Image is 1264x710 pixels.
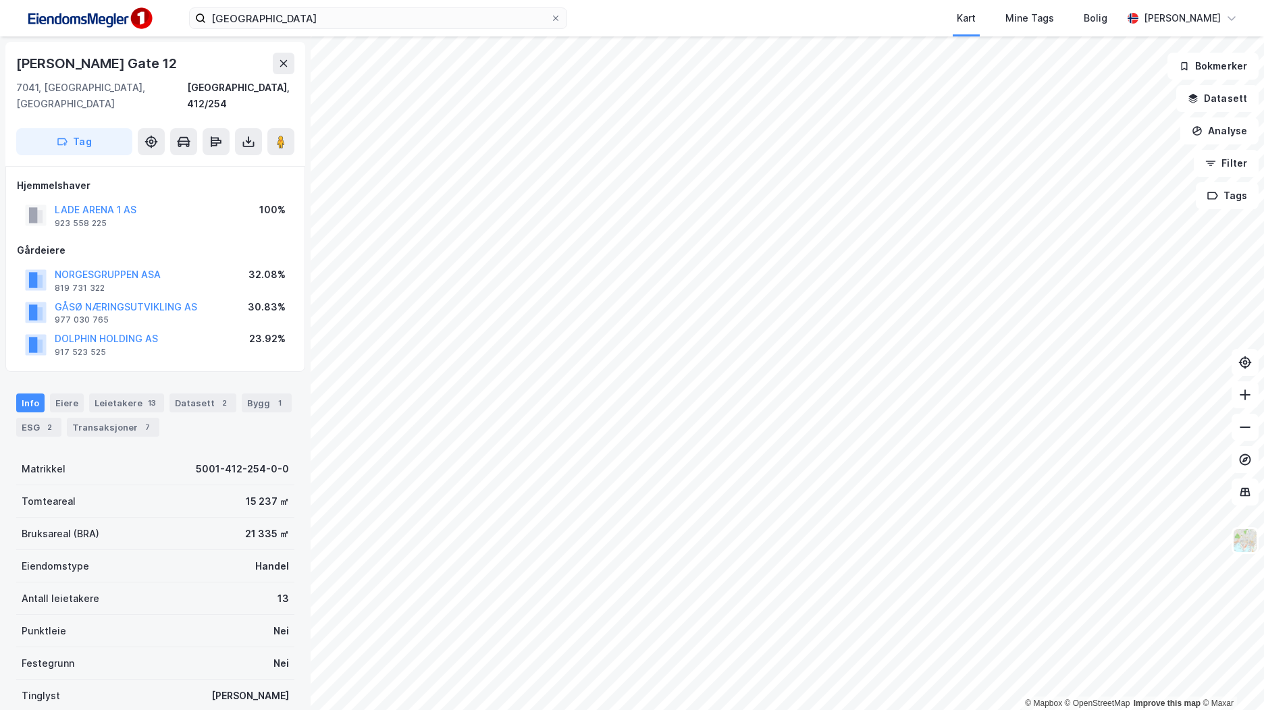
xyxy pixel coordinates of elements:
div: 23.92% [249,331,286,347]
div: 15 237 ㎡ [246,493,289,510]
div: Bolig [1084,10,1107,26]
div: Punktleie [22,623,66,639]
div: Bruksareal (BRA) [22,526,99,542]
a: Improve this map [1134,699,1201,708]
div: Matrikkel [22,461,65,477]
div: Hjemmelshaver [17,177,294,194]
div: Transaksjoner [67,418,159,437]
div: 977 030 765 [55,315,109,325]
div: Gårdeiere [17,242,294,258]
a: Mapbox [1025,699,1062,708]
button: Datasett [1176,85,1259,112]
iframe: Chat Widget [1196,645,1264,710]
button: Tags [1196,182,1259,209]
div: [GEOGRAPHIC_DATA], 412/254 [187,80,294,112]
div: Eiere [50,393,84,412]
div: [PERSON_NAME] Gate 12 [16,53,180,74]
div: Kontrollprogram for chat [1196,645,1264,710]
input: Søk på adresse, matrikkel, gårdeiere, leietakere eller personer [206,8,550,28]
div: Kart [957,10,976,26]
div: Tinglyst [22,688,60,704]
a: OpenStreetMap [1065,699,1130,708]
button: Analyse [1180,117,1259,144]
div: Eiendomstype [22,558,89,574]
img: Z [1232,528,1258,553]
div: Festegrunn [22,655,74,672]
div: Nei [273,623,289,639]
div: Bygg [242,393,292,412]
div: Mine Tags [1005,10,1054,26]
div: Leietakere [89,393,164,412]
div: 7041, [GEOGRAPHIC_DATA], [GEOGRAPHIC_DATA] [16,80,187,112]
div: Antall leietakere [22,591,99,607]
div: ESG [16,418,61,437]
button: Tag [16,128,132,155]
div: 2 [43,420,56,434]
div: 5001-412-254-0-0 [196,461,289,477]
div: Datasett [169,393,236,412]
button: Filter [1194,150,1259,177]
div: 1 [273,396,286,410]
div: Handel [255,558,289,574]
div: 7 [140,420,154,434]
div: [PERSON_NAME] [1144,10,1221,26]
div: 819 731 322 [55,283,105,294]
div: [PERSON_NAME] [211,688,289,704]
button: Bokmerker [1167,53,1259,80]
div: 917 523 525 [55,347,106,358]
div: Nei [273,655,289,672]
div: 13 [278,591,289,607]
div: 2 [217,396,231,410]
div: 32.08% [248,267,286,283]
div: 30.83% [248,299,286,315]
img: F4PB6Px+NJ5v8B7XTbfpPpyloAAAAASUVORK5CYII= [22,3,157,34]
div: 13 [145,396,159,410]
div: Info [16,393,45,412]
div: Tomteareal [22,493,76,510]
div: 21 335 ㎡ [245,526,289,542]
div: 923 558 225 [55,218,107,229]
div: 100% [259,202,286,218]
